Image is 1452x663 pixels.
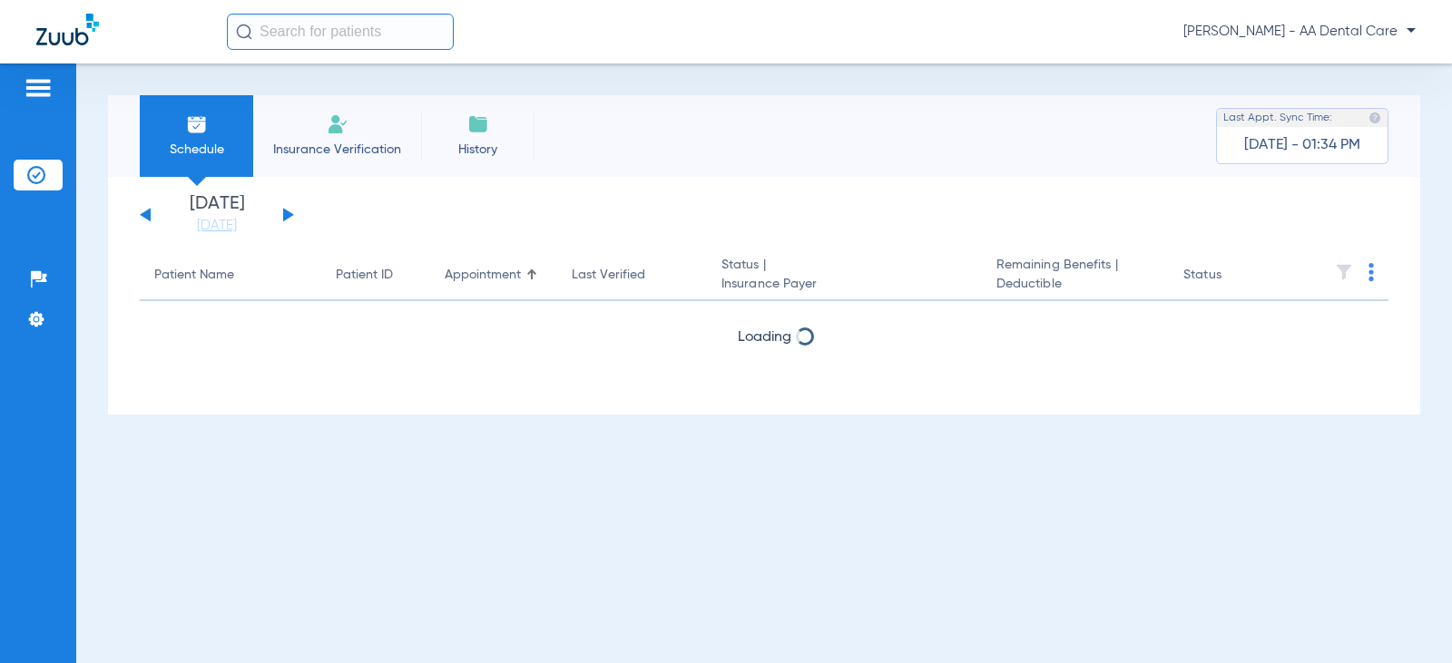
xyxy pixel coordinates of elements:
div: Patient Name [154,266,234,285]
span: Deductible [996,275,1154,294]
div: Last Verified [572,266,692,285]
img: filter.svg [1335,263,1353,281]
div: Patient Name [154,266,307,285]
th: Status [1169,250,1291,301]
span: Last Appt. Sync Time: [1223,109,1332,127]
div: Appointment [445,266,521,285]
span: History [435,141,521,159]
th: Status | [707,250,982,301]
img: History [467,113,489,135]
img: Manual Insurance Verification [327,113,348,135]
span: [PERSON_NAME] - AA Dental Care [1183,23,1416,41]
span: Insurance Verification [267,141,407,159]
div: Last Verified [572,266,645,285]
img: Schedule [186,113,208,135]
a: [DATE] [162,217,271,235]
input: Search for patients [227,14,454,50]
div: Appointment [445,266,543,285]
img: hamburger-icon [24,77,53,99]
img: Zuub Logo [36,14,99,45]
li: [DATE] [162,195,271,235]
span: Schedule [153,141,240,159]
div: Patient ID [336,266,416,285]
span: Insurance Payer [721,275,967,294]
th: Remaining Benefits | [982,250,1169,301]
div: Patient ID [336,266,393,285]
img: last sync help info [1369,112,1381,124]
span: Loading [738,330,791,345]
img: group-dot-blue.svg [1369,263,1374,281]
img: Search Icon [236,24,252,40]
span: [DATE] - 01:34 PM [1244,136,1360,154]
